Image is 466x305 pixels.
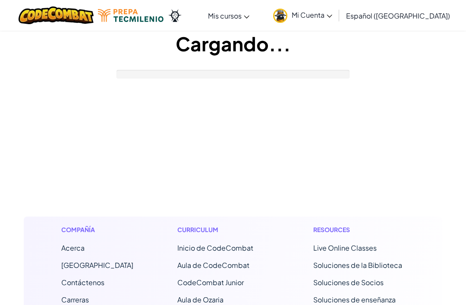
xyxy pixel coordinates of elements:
[313,243,377,252] a: Live Online Classes
[19,6,94,24] img: CodeCombat logo
[313,261,402,270] a: Soluciones de la Biblioteca
[208,11,242,20] span: Mis cursos
[177,295,224,304] a: Aula de Ozaria
[177,243,253,252] span: Inicio de CodeCombat
[313,295,396,304] a: Soluciones de enseñanza
[61,225,133,234] h1: Compañía
[168,9,182,22] img: Ozaria
[292,10,332,19] span: Mi Cuenta
[342,4,454,27] a: Español ([GEOGRAPHIC_DATA])
[61,261,133,270] a: [GEOGRAPHIC_DATA]
[346,11,450,20] span: Español ([GEOGRAPHIC_DATA])
[177,278,244,287] a: CodeCombat Junior
[313,278,384,287] a: Soluciones de Socios
[313,225,405,234] h1: Resources
[61,278,104,287] span: Contáctenos
[204,4,254,27] a: Mis cursos
[98,9,164,22] img: Tecmilenio logo
[273,9,287,23] img: avatar
[177,261,249,270] a: Aula de CodeCombat
[61,295,89,304] a: Carreras
[177,225,269,234] h1: Curriculum
[61,243,85,252] a: Acerca
[269,2,337,29] a: Mi Cuenta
